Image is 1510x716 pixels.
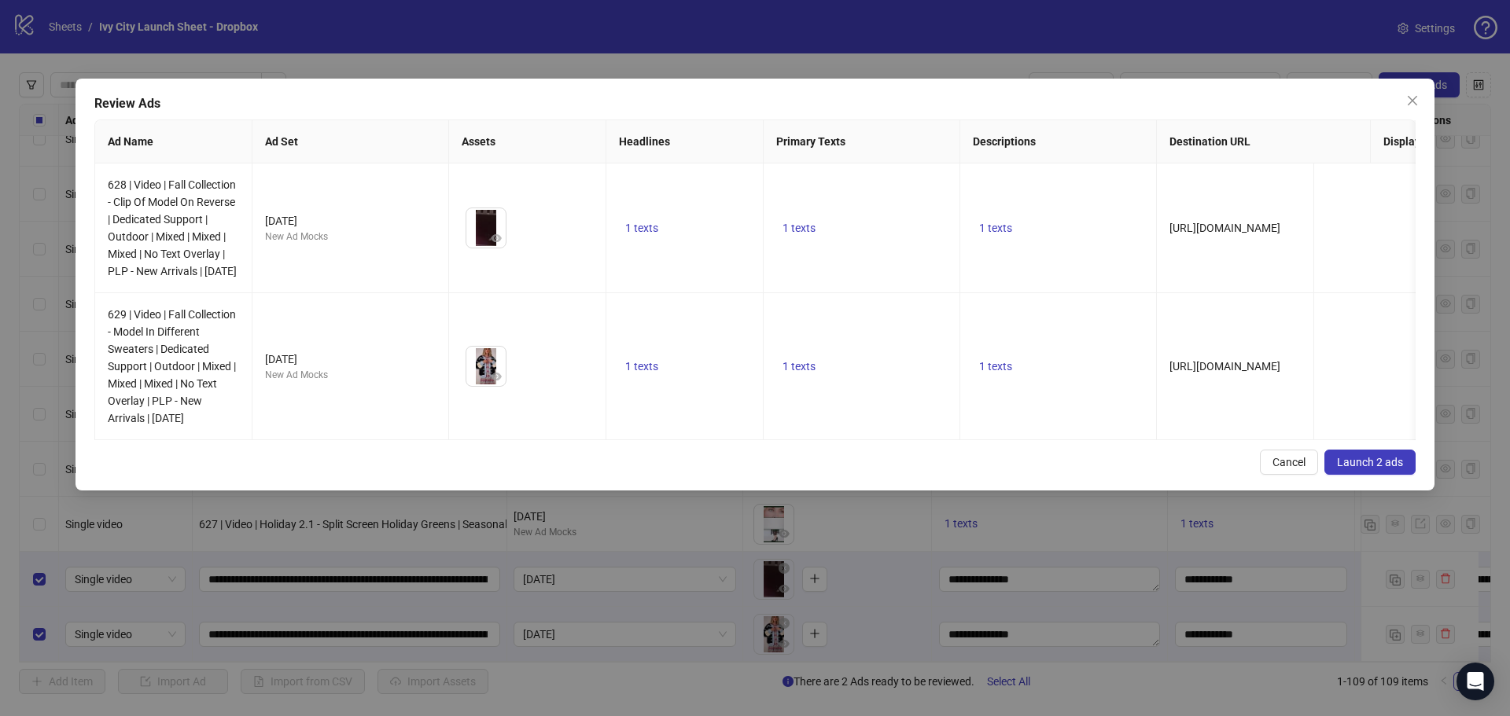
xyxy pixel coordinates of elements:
[491,233,502,244] span: eye
[487,229,506,248] button: Preview
[783,222,816,234] span: 1 texts
[487,367,506,386] button: Preview
[1169,222,1280,234] span: [URL][DOMAIN_NAME]
[1157,120,1371,163] th: Destination URL
[606,120,764,163] th: Headlines
[1337,456,1403,468] span: Launch 2 ads
[619,357,665,376] button: 1 texts
[979,360,1012,373] span: 1 texts
[979,222,1012,234] span: 1 texts
[783,360,816,373] span: 1 texts
[776,218,822,237] button: 1 texts
[1457,663,1494,700] div: Open Intercom Messenger
[108,308,236,424] span: 629 | Video | Fall Collection - Model In Different Sweaters | Dedicated Support | Outdoor | Mixed...
[1272,456,1306,468] span: Cancel
[1324,450,1416,475] button: Launch 2 ads
[776,357,822,376] button: 1 texts
[108,178,237,277] span: 628 | Video | Fall Collection - Clip Of Model On Reverse | Dedicated Support | Outdoor | Mixed | ...
[625,222,658,234] span: 1 texts
[95,120,252,163] th: Ad Name
[265,351,436,368] div: [DATE]
[764,120,960,163] th: Primary Texts
[94,94,1416,113] div: Review Ads
[960,120,1157,163] th: Descriptions
[973,357,1018,376] button: 1 texts
[1406,94,1419,107] span: close
[1260,450,1318,475] button: Cancel
[265,368,436,383] div: New Ad Mocks
[252,120,449,163] th: Ad Set
[491,371,502,382] span: eye
[625,360,658,373] span: 1 texts
[466,208,506,248] img: Asset 1
[265,212,436,229] div: [DATE]
[449,120,606,163] th: Assets
[1169,360,1280,373] span: [URL][DOMAIN_NAME]
[1400,88,1425,113] button: Close
[973,218,1018,237] button: 1 texts
[265,229,436,244] div: New Ad Mocks
[466,347,506,386] img: Asset 1
[619,218,665,237] button: 1 texts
